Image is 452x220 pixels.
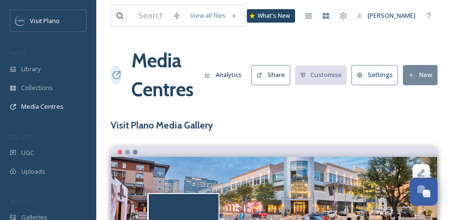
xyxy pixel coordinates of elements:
[185,6,242,25] a: View all files
[295,65,347,84] button: Customise
[352,6,420,25] a: [PERSON_NAME]
[133,5,168,26] input: Search your library
[200,65,251,84] a: Analytics
[30,16,60,25] span: Visit Plano
[351,65,398,85] button: Settings
[21,148,34,157] span: UGC
[200,65,246,84] button: Analytics
[368,11,415,20] span: [PERSON_NAME]
[111,118,438,132] h3: Visit Plano Media Gallery
[10,133,30,141] span: COLLECT
[21,83,53,92] span: Collections
[351,65,403,85] a: Settings
[10,198,32,205] span: WIDGETS
[21,65,40,74] span: Library
[247,9,295,23] a: What's New
[403,65,438,85] button: New
[15,16,25,26] img: images.jpeg
[21,102,64,111] span: Media Centres
[10,50,26,57] span: MEDIA
[131,46,200,104] a: Media Centres
[251,65,290,85] button: Share
[410,178,438,206] button: Open Chat
[295,65,352,84] a: Customise
[21,167,45,176] span: Uploads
